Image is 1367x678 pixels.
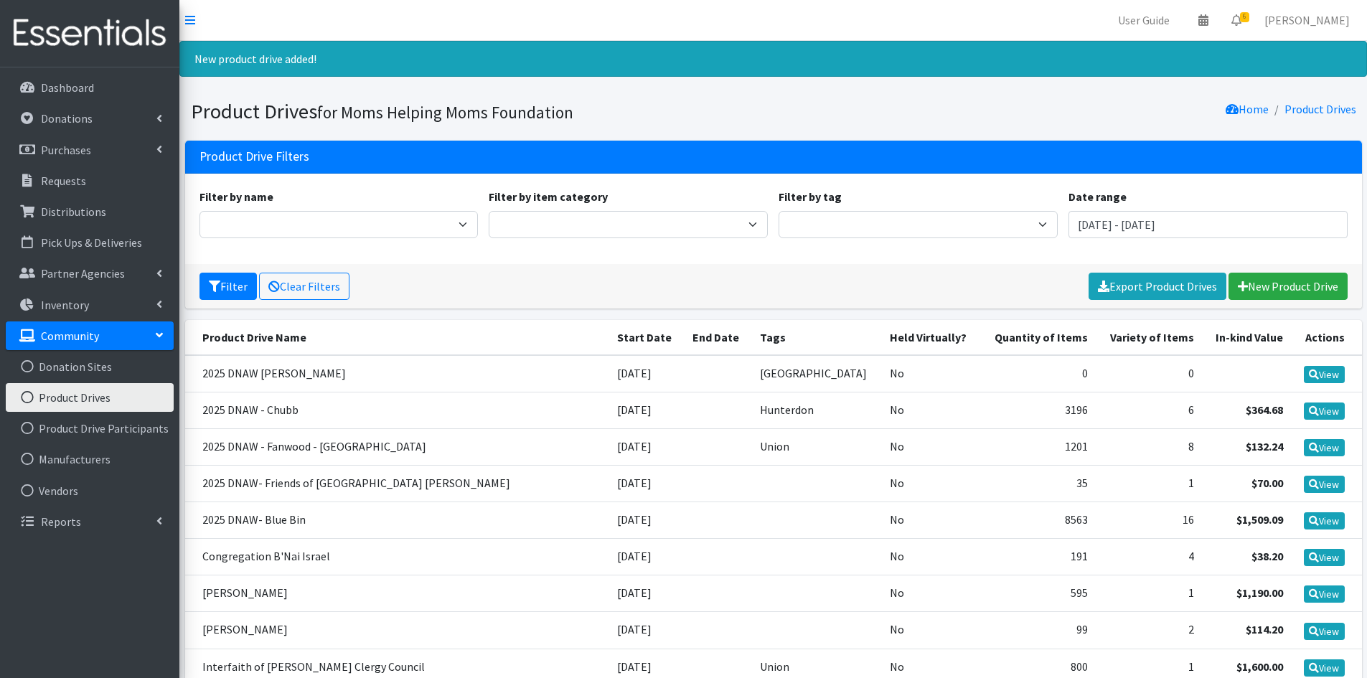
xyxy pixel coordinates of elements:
[1096,465,1203,502] td: 1
[1304,549,1345,566] a: View
[6,228,174,257] a: Pick Ups & Deliveries
[980,428,1096,465] td: 1201
[41,514,81,529] p: Reports
[1203,320,1292,355] th: In-kind Value
[1304,476,1345,493] a: View
[179,41,1367,77] div: New product drive added!
[6,104,174,133] a: Donations
[1096,320,1203,355] th: Variety of Items
[489,188,608,205] label: Filter by item category
[6,73,174,102] a: Dashboard
[881,575,980,612] td: No
[6,321,174,350] a: Community
[1246,402,1283,417] strong: $364.68
[185,502,609,539] td: 2025 DNAW- Blue Bin
[1304,402,1345,420] a: View
[779,188,842,205] label: Filter by tag
[6,445,174,474] a: Manufacturers
[1096,355,1203,392] td: 0
[1304,512,1345,529] a: View
[881,465,980,502] td: No
[1284,102,1356,116] a: Product Drives
[6,383,174,412] a: Product Drives
[980,465,1096,502] td: 35
[41,204,106,219] p: Distributions
[751,320,882,355] th: Tags
[1096,612,1203,649] td: 2
[980,539,1096,575] td: 191
[1089,273,1226,300] a: Export Product Drives
[41,235,142,250] p: Pick Ups & Deliveries
[881,392,980,428] td: No
[980,320,1096,355] th: Quantity of Items
[980,612,1096,649] td: 99
[609,502,684,539] td: [DATE]
[1236,659,1283,674] strong: $1,600.00
[609,392,684,428] td: [DATE]
[1236,512,1283,527] strong: $1,509.09
[609,465,684,502] td: [DATE]
[1246,439,1283,453] strong: $132.24
[1304,439,1345,456] a: View
[1096,392,1203,428] td: 6
[41,329,99,343] p: Community
[185,612,609,649] td: [PERSON_NAME]
[684,320,751,355] th: End Date
[185,539,609,575] td: Congregation B'Nai Israel
[41,111,93,126] p: Donations
[41,266,125,281] p: Partner Agencies
[191,99,769,124] h1: Product Drives
[6,9,174,57] img: HumanEssentials
[1220,6,1253,34] a: 6
[1253,6,1361,34] a: [PERSON_NAME]
[1107,6,1181,34] a: User Guide
[980,392,1096,428] td: 3196
[259,273,349,300] a: Clear Filters
[6,166,174,195] a: Requests
[185,355,609,392] td: 2025 DNAW [PERSON_NAME]
[1304,585,1345,603] a: View
[41,174,86,188] p: Requests
[6,507,174,536] a: Reports
[6,352,174,381] a: Donation Sites
[751,392,882,428] td: Hunterdon
[1304,623,1345,640] a: View
[199,188,273,205] label: Filter by name
[6,197,174,226] a: Distributions
[185,575,609,612] td: [PERSON_NAME]
[1304,366,1345,383] a: View
[751,428,882,465] td: Union
[185,320,609,355] th: Product Drive Name
[881,539,980,575] td: No
[6,259,174,288] a: Partner Agencies
[1226,102,1269,116] a: Home
[41,143,91,157] p: Purchases
[609,539,684,575] td: [DATE]
[1292,320,1362,355] th: Actions
[1246,622,1283,636] strong: $114.20
[751,355,882,392] td: [GEOGRAPHIC_DATA]
[1240,12,1249,22] span: 6
[1068,211,1348,238] input: January 1, 2011 - December 31, 2011
[6,291,174,319] a: Inventory
[1096,539,1203,575] td: 4
[199,273,257,300] button: Filter
[1096,575,1203,612] td: 1
[1304,659,1345,677] a: View
[199,149,309,164] h3: Product Drive Filters
[980,575,1096,612] td: 595
[41,80,94,95] p: Dashboard
[6,476,174,505] a: Vendors
[609,575,684,612] td: [DATE]
[881,502,980,539] td: No
[1096,428,1203,465] td: 8
[1251,476,1283,490] strong: $70.00
[1229,273,1348,300] a: New Product Drive
[609,355,684,392] td: [DATE]
[881,320,980,355] th: Held Virtually?
[980,502,1096,539] td: 8563
[980,355,1096,392] td: 0
[185,465,609,502] td: 2025 DNAW- Friends of [GEOGRAPHIC_DATA] [PERSON_NAME]
[1068,188,1127,205] label: Date range
[6,414,174,443] a: Product Drive Participants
